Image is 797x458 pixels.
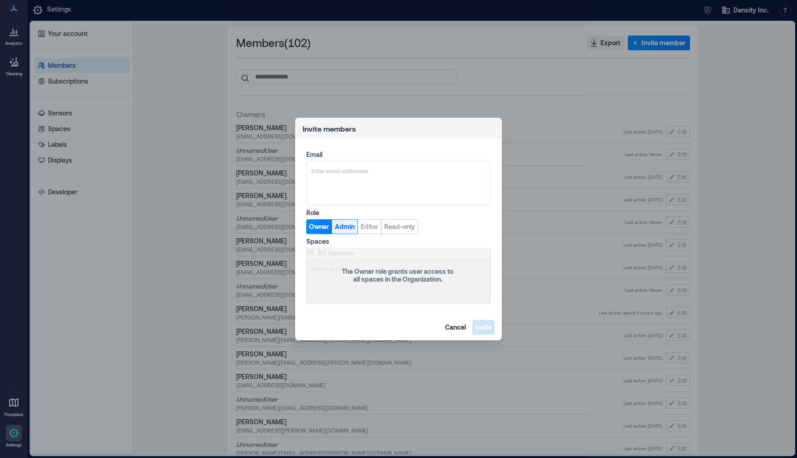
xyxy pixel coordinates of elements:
[306,237,489,246] label: Spaces
[445,323,466,332] span: Cancel
[384,222,415,231] span: Read-only
[357,219,381,234] button: Editor
[306,219,332,234] button: Owner
[332,219,358,234] button: Admin
[381,219,418,234] button: Read-only
[442,320,469,335] button: Cancel
[335,222,355,231] span: Admin
[295,118,502,139] header: Invite members
[306,150,489,159] label: Email
[475,323,492,332] span: Invite
[339,268,457,283] div: The Owner role grants user access to all spaces in the Organization.
[472,320,494,335] button: Invite
[361,222,378,231] span: Editor
[306,208,489,217] label: Role
[309,222,329,231] span: Owner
